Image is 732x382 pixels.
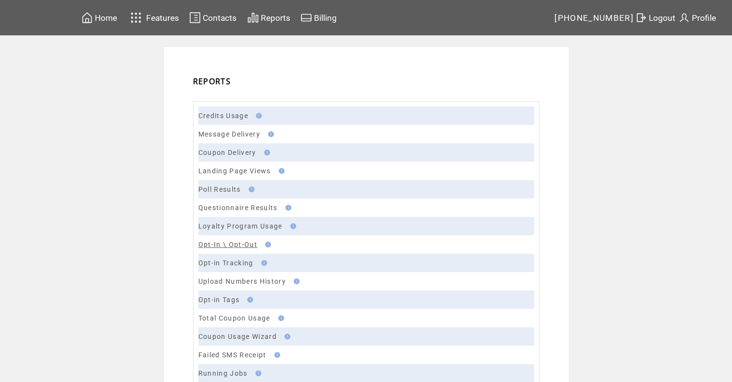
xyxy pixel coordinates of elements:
[261,13,290,23] span: Reports
[635,12,647,24] img: exit.svg
[253,113,262,119] img: help.gif
[275,315,284,321] img: help.gif
[283,205,291,211] img: help.gif
[189,12,201,24] img: contacts.svg
[692,13,716,23] span: Profile
[198,296,240,304] a: Opt-in Tags
[198,241,257,248] a: Opt-In \ Opt-Out
[193,76,231,87] span: REPORTS
[246,10,292,25] a: Reports
[188,10,238,25] a: Contacts
[198,185,241,193] a: Poll Results
[649,13,675,23] span: Logout
[253,370,261,376] img: help.gif
[198,149,256,156] a: Coupon Delivery
[244,297,253,303] img: help.gif
[198,369,248,377] a: Running Jobs
[265,131,274,137] img: help.gif
[262,242,271,247] img: help.gif
[291,278,299,284] img: help.gif
[198,259,254,267] a: Opt-in Tracking
[198,314,270,322] a: Total Coupon Usage
[80,10,119,25] a: Home
[198,277,286,285] a: Upload Numbers History
[314,13,337,23] span: Billing
[126,8,181,27] a: Features
[198,112,248,120] a: Credits Usage
[198,130,260,138] a: Message Delivery
[198,222,283,230] a: Loyalty Program Usage
[554,13,634,23] span: [PHONE_NUMBER]
[258,260,267,266] img: help.gif
[198,351,267,359] a: Failed SMS Receipt
[198,167,271,175] a: Landing Page Views
[282,334,290,339] img: help.gif
[677,10,717,25] a: Profile
[247,12,259,24] img: chart.svg
[81,12,93,24] img: home.svg
[246,186,254,192] img: help.gif
[299,10,338,25] a: Billing
[146,13,179,23] span: Features
[198,333,277,340] a: Coupon Usage Wizard
[128,10,145,26] img: features.svg
[634,10,677,25] a: Logout
[203,13,237,23] span: Contacts
[300,12,312,24] img: creidtcard.svg
[271,352,280,358] img: help.gif
[287,223,296,229] img: help.gif
[261,150,270,155] img: help.gif
[198,204,278,212] a: Questionnaire Results
[95,13,117,23] span: Home
[276,168,284,174] img: help.gif
[678,12,690,24] img: profile.svg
